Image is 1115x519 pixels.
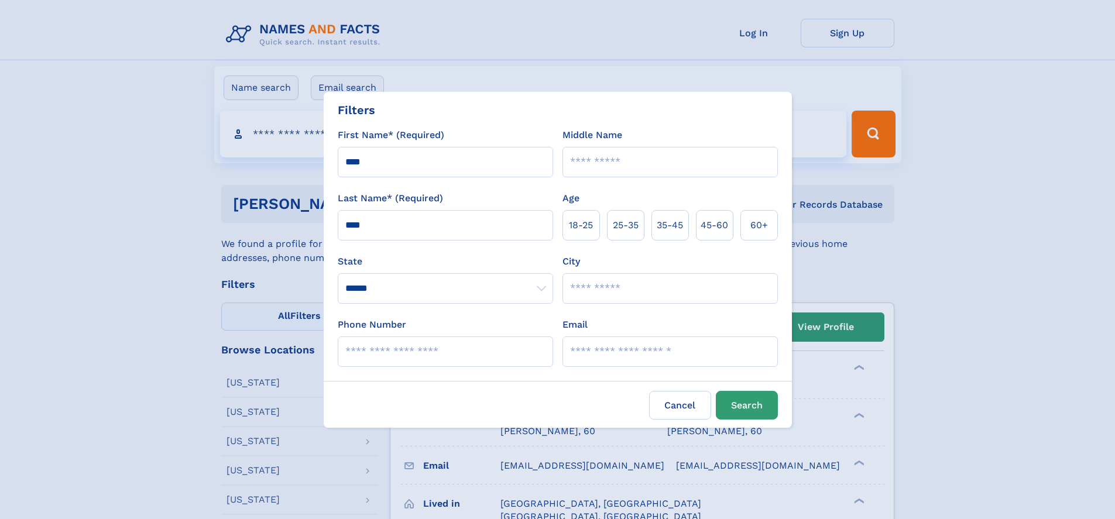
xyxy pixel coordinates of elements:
[562,191,579,205] label: Age
[716,391,778,420] button: Search
[701,218,728,232] span: 45‑60
[613,218,639,232] span: 25‑35
[569,218,593,232] span: 18‑25
[562,318,588,332] label: Email
[338,191,443,205] label: Last Name* (Required)
[657,218,683,232] span: 35‑45
[562,255,580,269] label: City
[338,318,406,332] label: Phone Number
[649,391,711,420] label: Cancel
[338,255,553,269] label: State
[750,218,768,232] span: 60+
[338,128,444,142] label: First Name* (Required)
[562,128,622,142] label: Middle Name
[338,101,375,119] div: Filters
